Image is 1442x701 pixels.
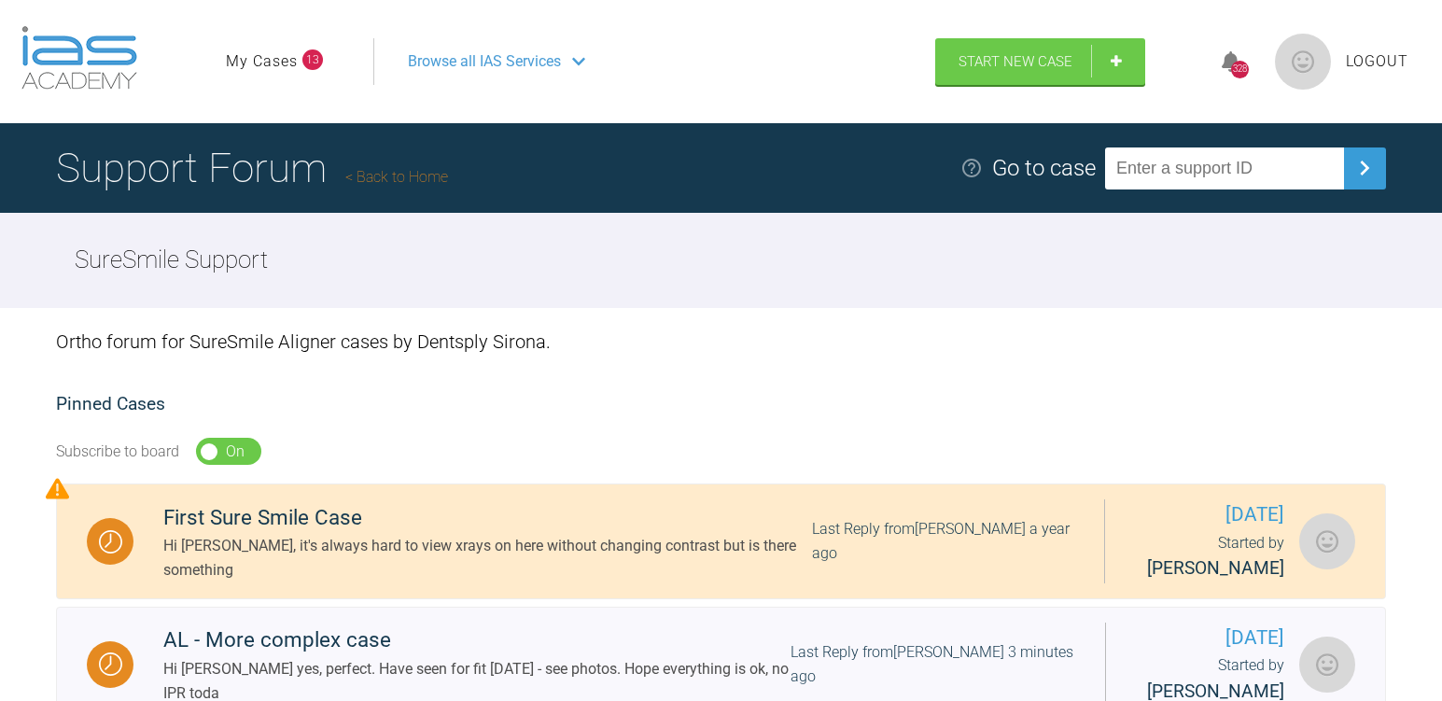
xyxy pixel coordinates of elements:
img: profile.png [1275,34,1331,90]
div: AL - More complex case [163,624,791,657]
span: [DATE] [1136,623,1284,653]
img: Waiting [99,530,122,554]
div: 328 [1231,61,1249,78]
div: Go to case [992,150,1096,186]
div: Hi [PERSON_NAME], it's always hard to view xrays on here without changing contrast but is there s... [163,534,812,582]
h1: Support Forum [56,135,448,201]
span: [PERSON_NAME] [1147,557,1284,579]
img: help.e70b9f3d.svg [960,157,983,179]
img: Jessica Bateman [1299,513,1355,569]
div: First Sure Smile Case [163,501,812,535]
img: Cathryn Sherlock [1299,637,1355,693]
h2: Pinned Cases [56,390,1386,419]
a: Logout [1346,49,1408,74]
div: Last Reply from [PERSON_NAME] a year ago [812,517,1075,565]
div: Subscribe to board [56,440,179,464]
img: Waiting [99,652,122,676]
a: Back to Home [345,168,448,186]
span: 13 [302,49,323,70]
div: On [226,440,245,464]
span: Browse all IAS Services [408,49,561,74]
img: Priority [46,477,69,500]
div: Last Reply from [PERSON_NAME] 3 minutes ago [791,640,1076,688]
span: Start New Case [959,53,1072,70]
div: Ortho forum for SureSmile Aligner cases by Dentsply Sirona. [56,308,1386,375]
img: logo-light.3e3ef733.png [21,26,137,90]
a: WaitingFirst Sure Smile CaseHi [PERSON_NAME], it's always hard to view xrays on here without chan... [56,484,1386,599]
a: My Cases [226,49,298,74]
img: chevronRight.28bd32b0.svg [1350,153,1379,183]
a: Start New Case [935,38,1145,85]
span: [DATE] [1135,499,1284,530]
div: Started by [1135,531,1284,583]
h2: SureSmile Support [75,241,268,280]
input: Enter a support ID [1105,147,1344,189]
